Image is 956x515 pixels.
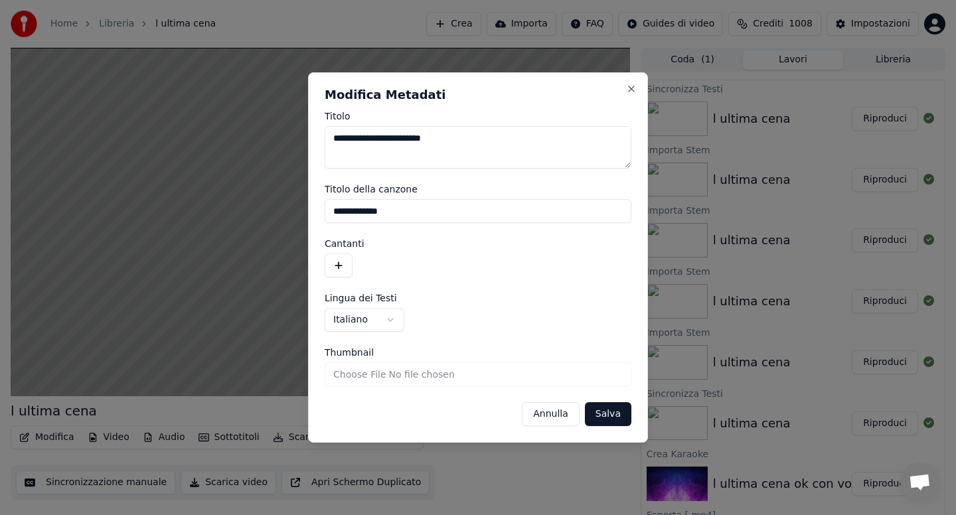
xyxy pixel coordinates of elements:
button: Salva [585,402,631,426]
button: Annulla [522,402,580,426]
label: Cantanti [325,239,631,248]
span: Lingua dei Testi [325,293,397,303]
label: Titolo [325,111,631,121]
span: Thumbnail [325,348,374,357]
h2: Modifica Metadati [325,89,631,101]
label: Titolo della canzone [325,184,631,194]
